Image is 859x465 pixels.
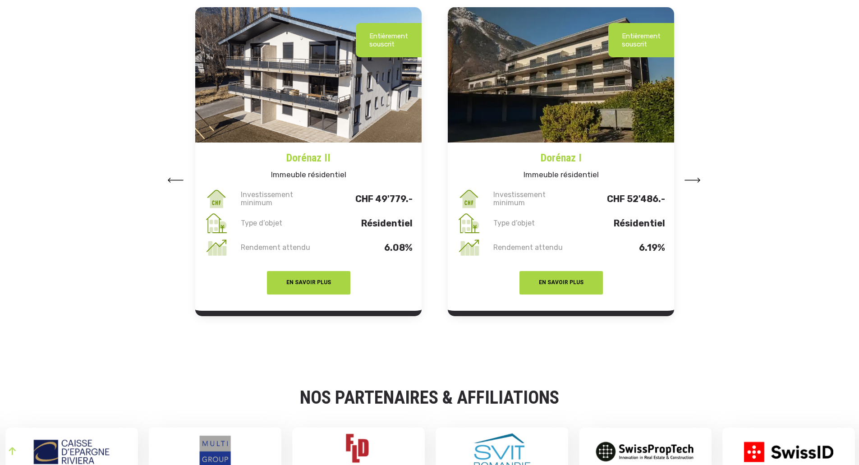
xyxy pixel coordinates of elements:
img: type [204,211,229,235]
a: Dorénaz II [195,143,422,166]
p: 6.19% [578,244,665,252]
img: dorn2 [195,7,422,143]
img: arrow-left [167,178,184,183]
p: Résidentiel [326,219,413,227]
p: Type d’objet [492,219,579,227]
button: EN SAVOIR PLUS [267,271,350,295]
p: Entièrement souscrit [622,32,661,48]
h5: Immeuble résidentiel [448,166,674,187]
img: rendement [457,235,481,260]
p: Investissement minimum [492,191,579,207]
p: Type d’objet [239,219,326,227]
img: type [457,211,481,235]
p: Résidentiel [578,219,665,227]
p: Rendement attendu [239,244,326,252]
button: EN SAVOIR PLUS [519,271,603,295]
iframe: Chat Widget [697,328,859,465]
p: Investissement minimum [239,191,326,207]
p: CHF 49'779.- [326,195,413,203]
h5: Immeuble résidentiel [195,166,422,187]
img: arrow-left [684,178,701,183]
p: CHF 52'486.- [578,195,665,203]
img: rendement [204,235,229,260]
div: Widget de chat [697,328,859,465]
p: 6.08% [326,244,413,252]
p: Entièrement souscrit [369,32,408,48]
p: Rendement attendu [492,244,579,252]
a: EN SAVOIR PLUS [519,276,603,286]
a: Dorénaz I [448,143,674,166]
a: EN SAVOIR PLUS [267,276,350,286]
img: invest_min [457,187,481,211]
img: invest_min [204,187,229,211]
img: Dorenaz I [448,7,674,143]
